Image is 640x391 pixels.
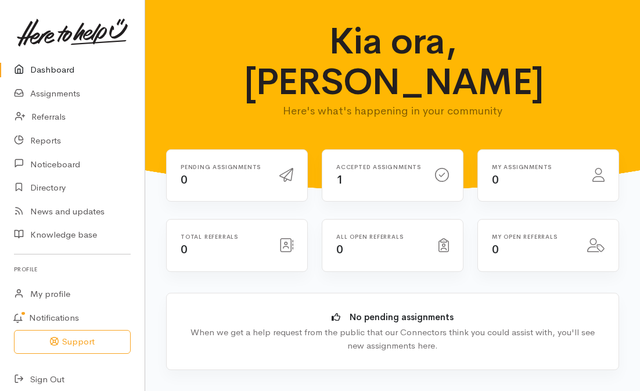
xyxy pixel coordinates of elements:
[336,164,421,170] h6: Accepted assignments
[492,164,578,170] h6: My assignments
[350,311,454,322] b: No pending assignments
[181,164,265,170] h6: Pending assignments
[244,21,541,103] h1: Kia ora, [PERSON_NAME]
[181,234,265,240] h6: Total referrals
[492,234,573,240] h6: My open referrals
[14,261,131,277] h6: Profile
[184,326,601,352] div: When we get a help request from the public that our Connectors think you could assist with, you'l...
[492,242,499,257] span: 0
[181,173,188,187] span: 0
[336,173,343,187] span: 1
[244,103,541,119] p: Here's what's happening in your community
[336,242,343,257] span: 0
[336,234,425,240] h6: All open referrals
[181,242,188,257] span: 0
[492,173,499,187] span: 0
[14,330,131,354] button: Support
